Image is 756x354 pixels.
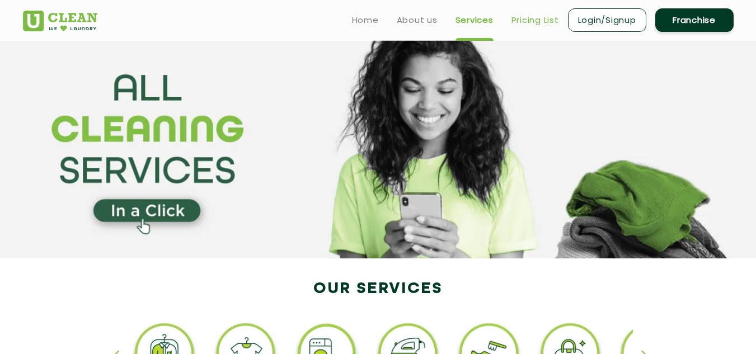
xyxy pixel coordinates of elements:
[352,13,379,27] a: Home
[456,13,494,27] a: Services
[397,13,438,27] a: About us
[23,11,97,31] img: UClean Laundry and Dry Cleaning
[568,8,646,32] a: Login/Signup
[511,13,559,27] a: Pricing List
[655,8,734,32] a: Franchise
